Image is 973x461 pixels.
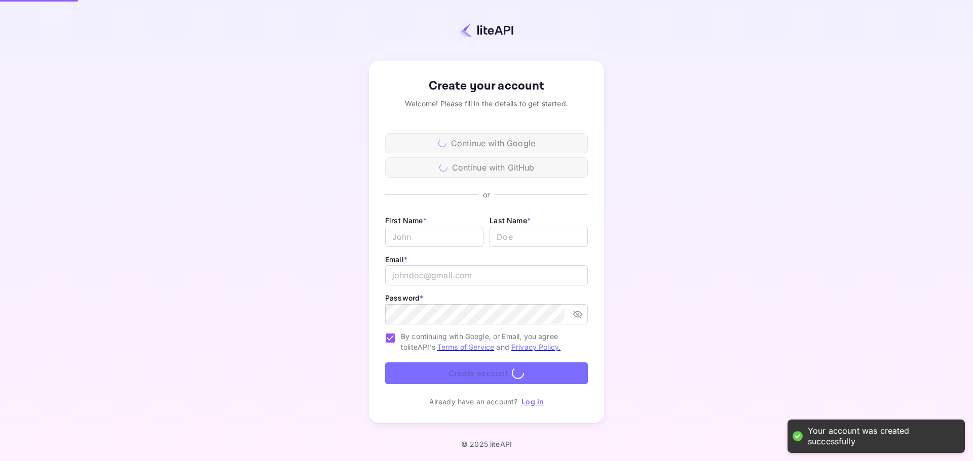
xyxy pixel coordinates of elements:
[437,343,494,351] a: Terms of Service
[385,227,483,247] input: John
[385,294,423,302] label: Password
[385,133,588,153] div: Continue with Google
[385,265,588,285] input: johndoe@gmail.com
[460,23,513,37] img: liteapi
[429,396,518,407] p: Already have an account?
[385,255,407,264] label: Email
[521,397,544,406] a: Log in
[461,440,512,448] p: © 2025 liteAPI
[385,77,588,95] div: Create your account
[511,343,560,351] a: Privacy Policy.
[385,98,588,109] div: Welcome! Please fill in the details to get started.
[569,305,587,323] button: toggle password visibility
[401,331,580,352] span: By continuing with Google, or Email, you agree to liteAPI's and
[385,157,588,178] div: Continue with GitHub
[808,426,955,447] div: Your account was created successfully
[490,227,588,247] input: Doe
[490,216,531,225] label: Last Name
[385,216,427,225] label: First Name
